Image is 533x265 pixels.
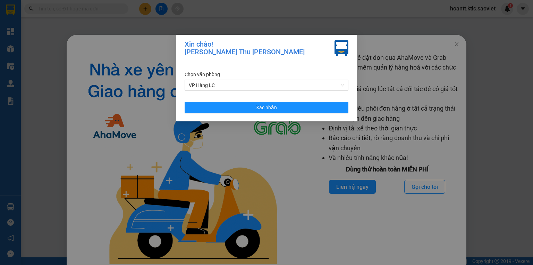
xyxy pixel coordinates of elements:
button: Xác nhận [185,102,348,113]
img: vxr-icon [335,40,348,56]
div: Chọn văn phòng [185,71,348,78]
div: Xin chào! [PERSON_NAME] Thu [PERSON_NAME] [185,40,305,56]
span: Xác nhận [256,104,277,111]
span: VP Hàng LC [189,80,344,90]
